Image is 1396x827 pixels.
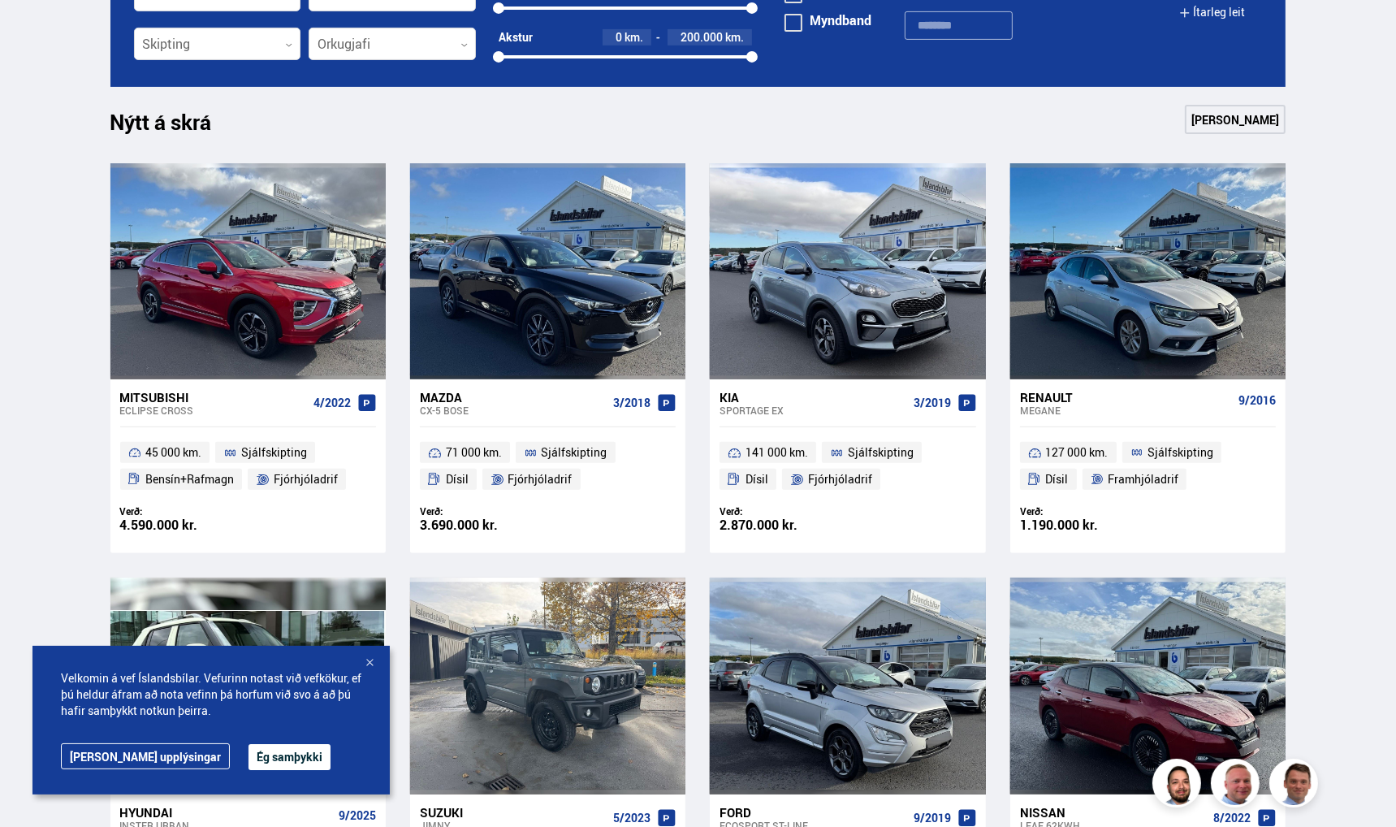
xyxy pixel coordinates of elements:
span: Dísil [746,470,768,489]
h1: Nýtt á skrá [110,110,240,144]
div: Hyundai [120,805,332,820]
span: 0 [616,29,622,45]
span: Sjálfskipting [1147,443,1213,462]
span: 4/2022 [313,396,351,409]
div: Eclipse CROSS [120,405,307,416]
div: Ford [720,805,906,820]
div: CX-5 BOSE [420,405,607,416]
a: Kia Sportage EX 3/2019 141 000 km. Sjálfskipting Dísil Fjórhjóladrif Verð: 2.870.000 kr. [710,379,985,553]
span: 200.000 [681,29,723,45]
span: km. [725,31,744,44]
span: km. [625,31,643,44]
div: 3.690.000 kr. [420,518,548,532]
div: Verð: [1020,505,1148,517]
div: Kia [720,390,906,405]
div: Verð: [420,505,548,517]
div: Mazda [420,390,607,405]
span: Dísil [1046,470,1069,489]
span: 3/2019 [914,396,951,409]
button: Opna LiveChat spjallviðmót [13,6,62,55]
a: [PERSON_NAME] [1185,105,1286,134]
span: 9/2019 [914,812,951,825]
span: Sjálfskipting [241,443,307,462]
span: 9/2016 [1238,394,1276,407]
div: Verð: [120,505,249,517]
a: Renault Megane 9/2016 127 000 km. Sjálfskipting Dísil Framhjóladrif Verð: 1.190.000 kr. [1010,379,1286,553]
span: Velkomin á vef Íslandsbílar. Vefurinn notast við vefkökur, ef þú heldur áfram að nota vefinn þá h... [61,670,361,719]
img: nhp88E3Fdnt1Opn2.png [1155,761,1204,810]
a: Mazda CX-5 BOSE 3/2018 71 000 km. Sjálfskipting Dísil Fjórhjóladrif Verð: 3.690.000 kr. [410,379,685,553]
a: Mitsubishi Eclipse CROSS 4/2022 45 000 km. Sjálfskipting Bensín+Rafmagn Fjórhjóladrif Verð: 4.590... [110,379,386,553]
img: siFngHWaQ9KaOqBr.png [1213,761,1262,810]
div: Akstur [499,31,533,44]
div: Sportage EX [720,405,906,416]
div: Mitsubishi [120,390,307,405]
span: 141 000 km. [746,443,808,462]
span: 71 000 km. [446,443,502,462]
span: 9/2025 [339,809,376,822]
div: Megane [1020,405,1232,416]
span: Fjórhjóladrif [274,470,338,489]
div: Suzuki [420,805,607,820]
div: Verð: [720,505,848,517]
div: Renault [1020,390,1232,405]
span: Dísil [446,470,469,489]
div: 4.590.000 kr. [120,518,249,532]
button: Ég samþykki [249,744,331,770]
span: 3/2018 [613,396,650,409]
img: FbJEzSuNWCJXmdc-.webp [1272,761,1320,810]
span: Fjórhjóladrif [808,470,872,489]
span: Sjálfskipting [542,443,607,462]
span: Bensín+Rafmagn [145,470,234,489]
label: Myndband [784,14,871,27]
div: Nissan [1020,805,1207,820]
span: 127 000 km. [1046,443,1109,462]
span: 5/2023 [613,812,650,825]
span: Fjórhjóladrif [508,470,573,489]
span: Sjálfskipting [848,443,914,462]
span: Framhjóladrif [1108,470,1178,489]
div: 2.870.000 kr. [720,518,848,532]
span: 45 000 km. [145,443,201,462]
div: 1.190.000 kr. [1020,518,1148,532]
a: [PERSON_NAME] upplýsingar [61,743,230,769]
span: 8/2022 [1213,812,1251,825]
